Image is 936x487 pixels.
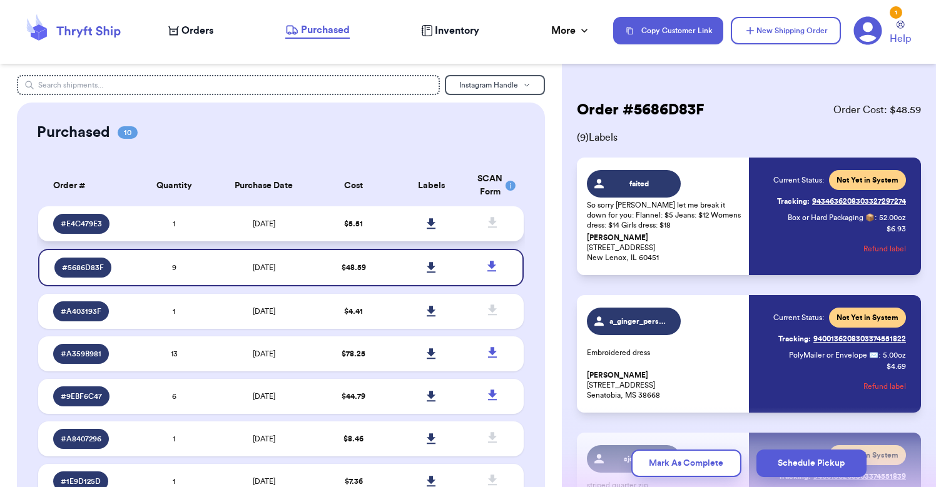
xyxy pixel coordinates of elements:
span: [DATE] [253,350,275,358]
span: 1 [173,435,175,443]
span: : [878,350,880,360]
span: [DATE] [253,478,275,485]
span: faited [609,179,669,189]
span: 6 [172,393,176,400]
span: 1 [173,220,175,228]
span: # A359B981 [61,349,101,359]
span: Inventory [435,23,479,38]
p: Embroidered dress [587,348,741,358]
span: $ 7.36 [345,478,363,485]
span: Current Status: [773,313,824,323]
button: New Shipping Order [731,17,841,44]
span: 13 [171,350,178,358]
span: # E4C479E3 [61,219,102,229]
p: $ 4.69 [887,361,906,371]
button: Schedule Pickup [756,449,867,477]
span: [DATE] [253,393,275,400]
span: [DATE] [253,308,275,315]
span: Box or Hard Packaging 📦 [788,214,875,221]
th: Quantity [135,165,213,206]
span: [DATE] [253,264,275,271]
div: 1 [890,6,902,19]
th: Purchase Date [213,165,315,206]
span: $ 8.46 [343,435,364,443]
th: Labels [392,165,470,206]
a: Orders [168,23,213,38]
a: Tracking:9400136208303374551822 [778,329,906,349]
a: Inventory [421,23,479,38]
span: 1 [173,478,175,485]
span: PolyMailer or Envelope ✉️ [789,351,878,359]
a: Tracking:9434636208303327297274 [777,191,906,211]
span: # 5686D83F [62,263,104,273]
span: [PERSON_NAME] [587,233,648,243]
button: Refund label [863,373,906,400]
span: $ 48.59 [342,264,366,271]
span: Current Status: [773,175,824,185]
p: [STREET_ADDRESS] New Lenox, IL 60451 [587,233,741,263]
span: 10 [118,126,138,139]
span: Order Cost: $ 48.59 [833,103,921,118]
div: More [551,23,591,38]
span: : [875,213,877,223]
span: # 1E9D125D [61,476,101,486]
button: Instagram Handle [445,75,545,95]
span: 52.00 oz [879,213,906,223]
span: Orders [181,23,213,38]
span: Tracking: [778,334,811,344]
span: 5.00 oz [883,350,906,360]
div: SCAN Form [477,173,508,199]
button: Refund label [863,235,906,263]
span: [PERSON_NAME] [587,371,648,380]
span: Purchased [301,23,350,38]
th: Cost [315,165,392,206]
span: $ 5.51 [344,220,363,228]
span: [DATE] [253,220,275,228]
span: 9 [172,264,176,271]
span: Not Yet in System [837,313,898,323]
h2: Order # 5686D83F [577,100,705,120]
h2: Purchased [37,123,110,143]
button: Copy Customer Link [613,17,723,44]
span: # 9EBF6C47 [61,391,102,401]
a: Purchased [285,23,350,39]
span: Help [890,31,911,46]
span: Instagram Handle [459,81,518,89]
button: Mark As Complete [631,449,741,477]
p: So sorry [PERSON_NAME] let me break it down for you: Flannel: $5 Jeans: $12 Womens dress: $14 Gir... [587,200,741,230]
p: [STREET_ADDRESS] Senatobia, MS 38668 [587,370,741,400]
th: Order # [38,165,135,206]
span: $ 44.79 [342,393,365,400]
a: 1 [853,16,882,45]
span: ( 9 ) Labels [577,130,921,145]
span: Tracking: [777,196,810,206]
span: $ 4.41 [344,308,363,315]
a: Help [890,21,911,46]
span: $ 78.25 [342,350,365,358]
input: Search shipments... [17,75,440,95]
span: # A403193F [61,306,101,316]
span: Not Yet in System [837,175,898,185]
span: 1 [173,308,175,315]
span: a_ginger_perspective [609,316,669,326]
span: [DATE] [253,435,275,443]
span: # A8407296 [61,434,101,444]
p: $ 6.93 [887,224,906,234]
